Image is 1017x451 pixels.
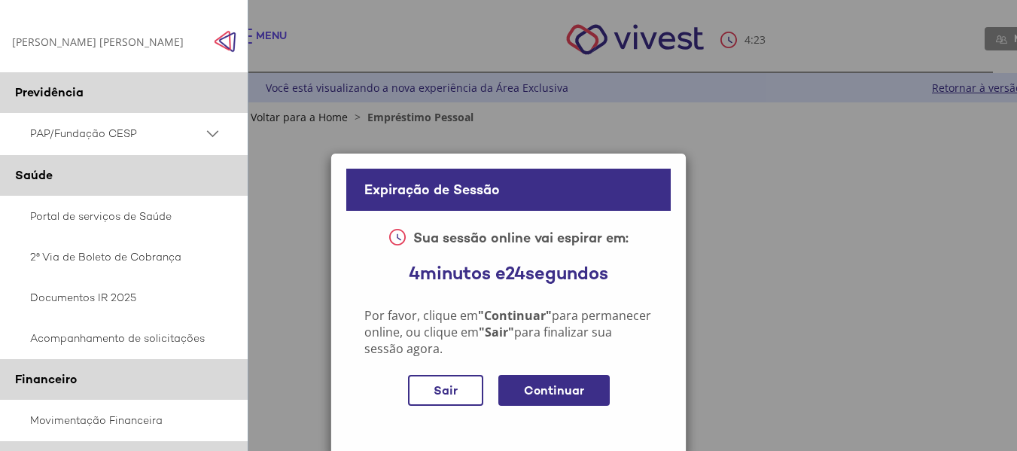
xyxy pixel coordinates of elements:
div: Sua sessão online vai espirar em: [413,229,629,246]
div: Sair [408,375,483,406]
span: PAP/Fundação CESP [30,124,203,143]
img: Fechar menu [214,30,236,53]
span: Saúde [15,167,53,183]
div: minutos e segundos [364,246,653,300]
span: Financeiro [15,371,77,387]
b: "Continuar" [478,307,552,324]
span: Previdência [15,84,84,100]
b: "Sair" [479,324,514,340]
div: Continuar [498,375,610,406]
div: Menu [256,29,287,59]
div: Expiração de Sessão [346,169,671,211]
div: [PERSON_NAME] [PERSON_NAME] [12,35,184,49]
a: Sair [402,383,492,398]
span: 4 [409,261,420,285]
div: Por favor, clique em para permanecer online, ou clique em para finalizar sua sessão agora. [364,307,653,357]
a: Continuar [492,383,616,398]
span: Click to close side navigation. [214,30,236,53]
span: 24 [505,261,525,285]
